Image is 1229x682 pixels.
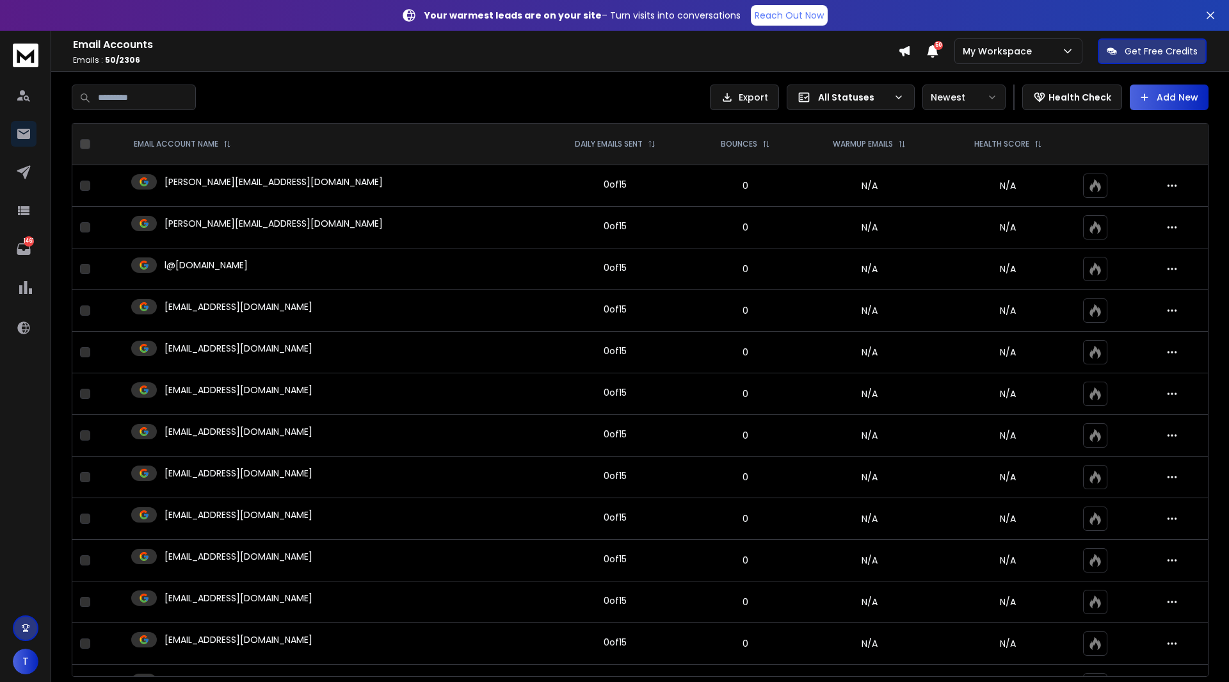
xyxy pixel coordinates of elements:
[1098,38,1207,64] button: Get Free Credits
[755,9,824,22] p: Reach Out Now
[165,300,312,313] p: [EMAIL_ADDRESS][DOMAIN_NAME]
[575,139,643,149] p: DAILY EMAILS SENT
[165,633,312,646] p: [EMAIL_ADDRESS][DOMAIN_NAME]
[818,91,888,104] p: All Statuses
[24,236,34,247] p: 1461
[798,332,940,373] td: N/A
[700,429,791,442] p: 0
[798,373,940,415] td: N/A
[751,5,828,26] a: Reach Out Now
[949,637,1068,650] p: N/A
[798,457,940,498] td: N/A
[13,649,38,674] button: T
[604,345,627,357] div: 0 of 15
[700,471,791,483] p: 0
[949,346,1068,359] p: N/A
[73,55,898,65] p: Emails :
[165,342,312,355] p: [EMAIL_ADDRESS][DOMAIN_NAME]
[700,637,791,650] p: 0
[604,303,627,316] div: 0 of 15
[949,179,1068,192] p: N/A
[165,259,248,272] p: l@[DOMAIN_NAME]
[1048,91,1111,104] p: Health Check
[922,85,1006,110] button: Newest
[604,261,627,274] div: 0 of 15
[700,596,791,608] p: 0
[949,471,1068,483] p: N/A
[949,512,1068,525] p: N/A
[604,553,627,565] div: 0 of 15
[963,45,1037,58] p: My Workspace
[1022,85,1122,110] button: Health Check
[798,248,940,290] td: N/A
[604,428,627,441] div: 0 of 15
[105,54,140,65] span: 50 / 2306
[798,581,940,623] td: N/A
[73,37,898,53] h1: Email Accounts
[165,384,312,396] p: [EMAIL_ADDRESS][DOMAIN_NAME]
[798,207,940,248] td: N/A
[604,594,627,607] div: 0 of 15
[700,179,791,192] p: 0
[798,415,940,457] td: N/A
[13,44,38,67] img: logo
[424,9,741,22] p: – Turn visits into conversations
[165,175,383,188] p: [PERSON_NAME][EMAIL_ADDRESS][DOMAIN_NAME]
[165,425,312,438] p: [EMAIL_ADDRESS][DOMAIN_NAME]
[833,139,893,149] p: WARMUP EMAILS
[798,498,940,540] td: N/A
[165,550,312,563] p: [EMAIL_ADDRESS][DOMAIN_NAME]
[700,263,791,275] p: 0
[604,469,627,482] div: 0 of 15
[700,304,791,317] p: 0
[700,221,791,234] p: 0
[798,540,940,581] td: N/A
[604,511,627,524] div: 0 of 15
[604,178,627,191] div: 0 of 15
[700,387,791,400] p: 0
[934,41,943,50] span: 50
[949,304,1068,317] p: N/A
[974,139,1029,149] p: HEALTH SCORE
[798,165,940,207] td: N/A
[949,387,1068,400] p: N/A
[165,217,383,230] p: [PERSON_NAME][EMAIL_ADDRESS][DOMAIN_NAME]
[604,636,627,649] div: 0 of 15
[11,236,36,262] a: 1461
[949,554,1068,567] p: N/A
[165,592,312,605] p: [EMAIL_ADDRESS][DOMAIN_NAME]
[604,386,627,399] div: 0 of 15
[1125,45,1198,58] p: Get Free Credits
[424,9,602,22] strong: Your warmest leads are on your site
[165,508,312,521] p: [EMAIL_ADDRESS][DOMAIN_NAME]
[700,346,791,359] p: 0
[165,467,312,480] p: [EMAIL_ADDRESS][DOMAIN_NAME]
[710,85,779,110] button: Export
[721,139,757,149] p: BOUNCES
[949,596,1068,608] p: N/A
[700,554,791,567] p: 0
[949,429,1068,442] p: N/A
[798,290,940,332] td: N/A
[1130,85,1209,110] button: Add New
[949,221,1068,234] p: N/A
[604,220,627,232] div: 0 of 15
[798,623,940,665] td: N/A
[700,512,791,525] p: 0
[949,263,1068,275] p: N/A
[134,139,231,149] div: EMAIL ACCOUNT NAME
